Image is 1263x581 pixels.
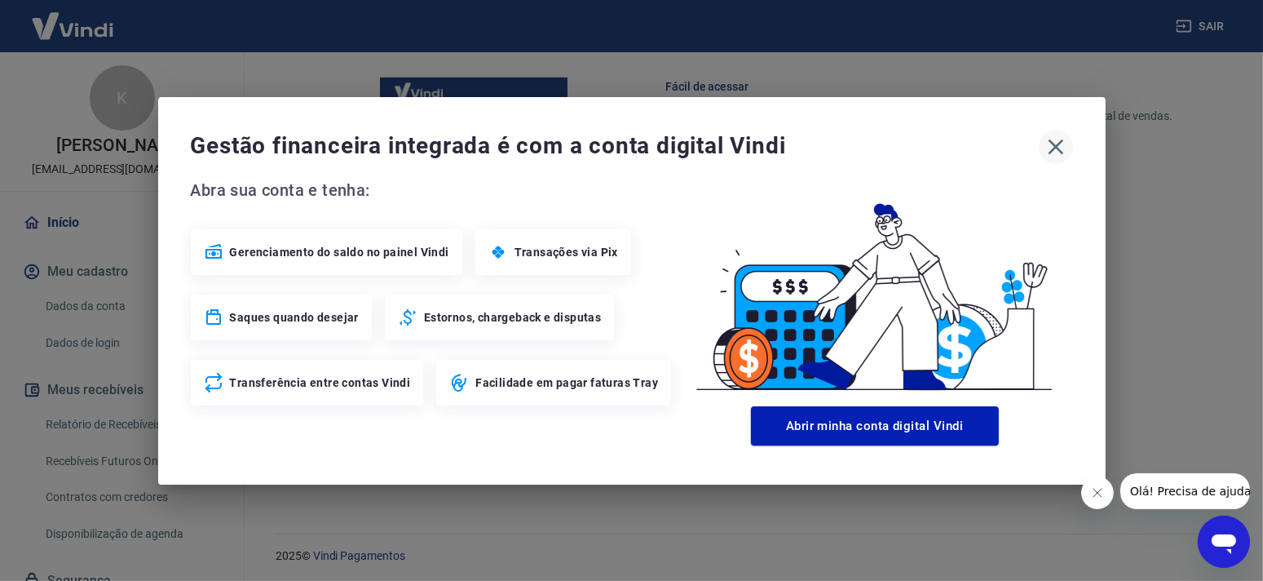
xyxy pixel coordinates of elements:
[677,177,1073,400] img: Good Billing
[1120,473,1250,509] iframe: Mensagem da empresa
[1198,516,1250,568] iframe: Botão para abrir a janela de mensagens
[475,375,658,391] span: Facilidade em pagar faturas Tray
[230,309,359,326] span: Saques quando desejar
[230,244,449,260] span: Gerenciamento do saldo no painel Vindi
[424,309,601,326] span: Estornos, chargeback e disputas
[10,11,137,24] span: Olá! Precisa de ajuda?
[514,244,618,260] span: Transações via Pix
[191,177,677,203] span: Abra sua conta e tenha:
[191,130,1039,162] span: Gestão financeira integrada é com a conta digital Vindi
[230,375,411,391] span: Transferência entre contas Vindi
[1081,477,1114,509] iframe: Fechar mensagem
[751,406,999,446] button: Abrir minha conta digital Vindi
